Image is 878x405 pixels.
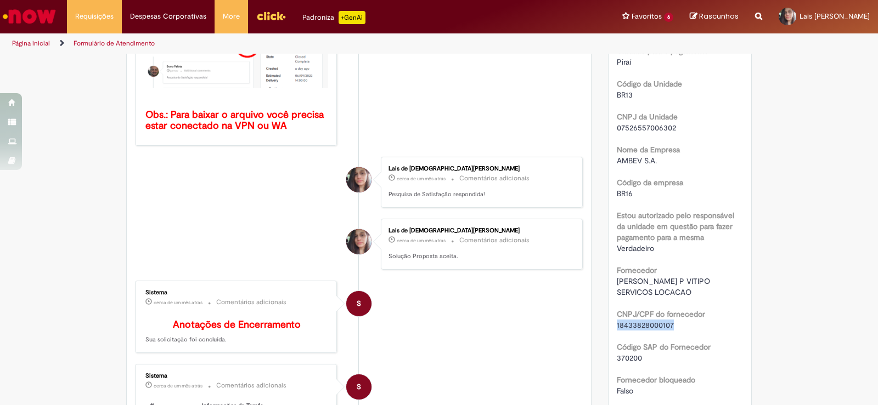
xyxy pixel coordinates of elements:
span: 18433828000107 [617,320,674,330]
b: CNPJ da Unidade [617,112,678,122]
b: Fornecedor [617,265,657,275]
span: Verdadeiro [617,243,654,253]
span: 370200 [617,353,642,363]
div: System [346,374,372,400]
b: Nome da Empresa [617,145,680,155]
a: Rascunhos [690,12,739,22]
time: 23/07/2025 10:01:54 [154,299,202,306]
span: cerca de um mês atrás [397,175,446,182]
span: Piraí [617,57,631,67]
span: BR16 [617,189,633,198]
p: Solução Proposta aceita. [389,252,571,261]
div: Sistema [145,373,328,379]
time: 23/07/2025 10:01:52 [154,383,202,389]
span: Despesas Corporativas [130,11,206,22]
span: Rascunhos [699,11,739,21]
span: S [357,374,361,400]
p: +GenAi [339,11,365,24]
span: cerca de um mês atrás [154,299,202,306]
small: Comentários adicionais [459,174,530,183]
div: Lais de [DEMOGRAPHIC_DATA][PERSON_NAME] [389,166,571,172]
small: Comentários adicionais [216,381,286,390]
ul: Trilhas de página [8,33,577,54]
p: Pesquisa de Satisfação respondida! [389,190,571,199]
div: Lais de Jesus Abrahao da Silva [346,167,372,192]
p: Sua solicitação foi concluída. [145,320,328,345]
b: Anotações de Encerramento [173,318,301,331]
b: Código da Unidade [617,79,682,89]
b: Código SAP do Fornecedor [617,342,711,352]
span: [PERSON_NAME] P VITIPO SERVICOS LOCACAO [617,276,712,297]
b: Obs.: Para baixar o arquivo você precisa estar conectado na VPN ou WA [145,109,327,132]
span: Falso [617,386,633,396]
time: 23/07/2025 10:16:25 [397,237,446,244]
span: Requisições [75,11,114,22]
b: CNPJ/CPF do fornecedor [617,309,705,319]
small: Comentários adicionais [459,236,530,245]
span: cerca de um mês atrás [397,237,446,244]
div: Lais de [DEMOGRAPHIC_DATA][PERSON_NAME] [389,227,571,234]
div: Padroniza [302,11,365,24]
small: Comentários adicionais [216,298,286,307]
span: AMBEV S.A. [617,156,657,166]
span: 07526557006302 [617,123,676,133]
img: click_logo_yellow_360x200.png [256,8,286,24]
b: Unidade para o pagamento [617,46,708,56]
span: Lais [PERSON_NAME] [800,12,870,21]
span: Favoritos [632,11,662,22]
span: BR13 [617,90,633,100]
span: S [357,290,361,317]
span: More [223,11,240,22]
span: cerca de um mês atrás [154,383,202,389]
a: Formulário de Atendimento [74,39,155,48]
b: Código da empresa [617,178,683,187]
img: ServiceNow [1,5,58,27]
div: Lais de Jesus Abrahao da Silva [346,229,372,254]
span: 6 [664,13,673,22]
div: System [346,291,372,316]
a: Página inicial [12,39,50,48]
b: Fornecedor bloqueado [617,375,695,385]
time: 23/07/2025 10:18:00 [397,175,446,182]
b: Estou autorizado pelo responsável da unidade em questão para fazer pagamento para a mesma [617,210,734,242]
div: Sistema [145,289,328,296]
